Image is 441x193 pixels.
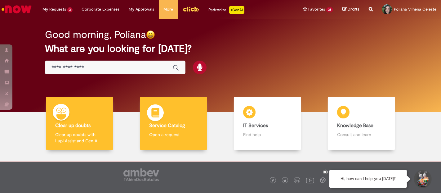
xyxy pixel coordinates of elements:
[337,131,386,138] p: Consult and learn
[55,122,91,129] b: Clear up doubts
[329,170,407,188] div: Hi, how can I help you [DATE]?
[33,97,127,150] a: Clear up doubts Clear up doubts with Lupi Assist and Gen AI
[308,6,325,12] span: Favorites
[45,29,146,40] h2: Good morning, Poliana
[243,131,292,138] p: Find help
[413,170,432,188] button: Start Support Conversation
[146,30,155,39] img: happy-face.png
[67,7,73,12] span: 2
[123,168,159,181] img: logo_footer_ambev_rotulo_gray.png
[55,131,104,144] p: Clear up doubts with Lupi Assist and Gen AI
[129,6,154,12] span: My Approvals
[127,97,220,150] a: Service Catalog Open a request
[229,6,244,14] p: +GenAi
[271,179,274,182] img: logo_footer_facebook.png
[337,122,373,129] b: Knowledge Base
[82,6,120,12] span: Corporate Expenses
[394,7,436,12] span: Poliana Vilhena Celeste
[42,6,66,12] span: My Requests
[183,4,199,14] img: click_logo_yellow_360x200.png
[149,122,185,129] b: Service Catalog
[348,6,359,12] span: Drafts
[320,177,326,183] img: logo_footer_workplace.png
[164,6,173,12] span: More
[243,122,268,129] b: IT Services
[342,7,359,12] a: Drafts
[209,6,244,14] div: Padroniza
[1,3,33,16] img: ServiceNow
[314,97,408,150] a: Knowledge Base Consult and learn
[220,97,314,150] a: IT Services Find help
[326,7,333,12] span: 26
[306,176,314,184] img: logo_footer_youtube.png
[296,179,299,183] img: logo_footer_linkedin.png
[45,43,396,54] h2: What are you looking for [DATE]?
[149,131,198,138] p: Open a request
[283,179,287,182] img: logo_footer_twitter.png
